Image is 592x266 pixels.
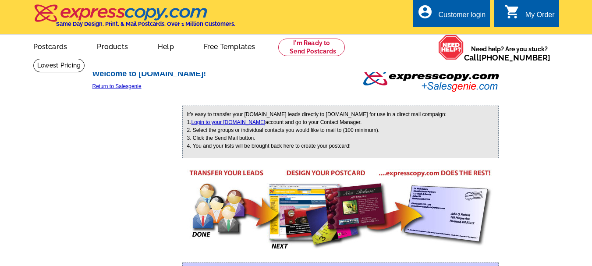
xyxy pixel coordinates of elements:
[417,4,433,20] i: account_circle
[464,53,550,62] span: Call
[144,35,188,56] a: Help
[19,35,82,56] a: Postcards
[92,82,507,90] a: Return to Salesgenie
[191,119,266,125] a: Login to your [DOMAIN_NAME]
[525,11,555,23] div: My Order
[479,53,550,62] a: [PHONE_NUMBER]
[438,11,486,23] div: Customer login
[33,11,235,27] a: Same Day Design, Print, & Mail Postcards. Over 1 Million Customers.
[83,35,142,56] a: Products
[504,10,555,21] a: shopping_cart My Order
[504,4,520,20] i: shopping_cart
[182,106,499,158] div: It's easy to transfer your [DOMAIN_NAME] leads directly to [DOMAIN_NAME] for use in a direct mail...
[56,21,235,27] h4: Same Day Design, Print, & Mail Postcards. Over 1 Million Customers.
[92,69,507,79] h2: Welcome to [DOMAIN_NAME]!
[464,45,555,62] span: Need help? Are you stuck?
[417,10,486,21] a: account_circle Customer login
[438,35,464,60] img: help
[187,169,495,249] img: three-steps_andy.jpg
[362,65,500,94] img: combo-logo.png
[190,35,269,56] a: Free Templates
